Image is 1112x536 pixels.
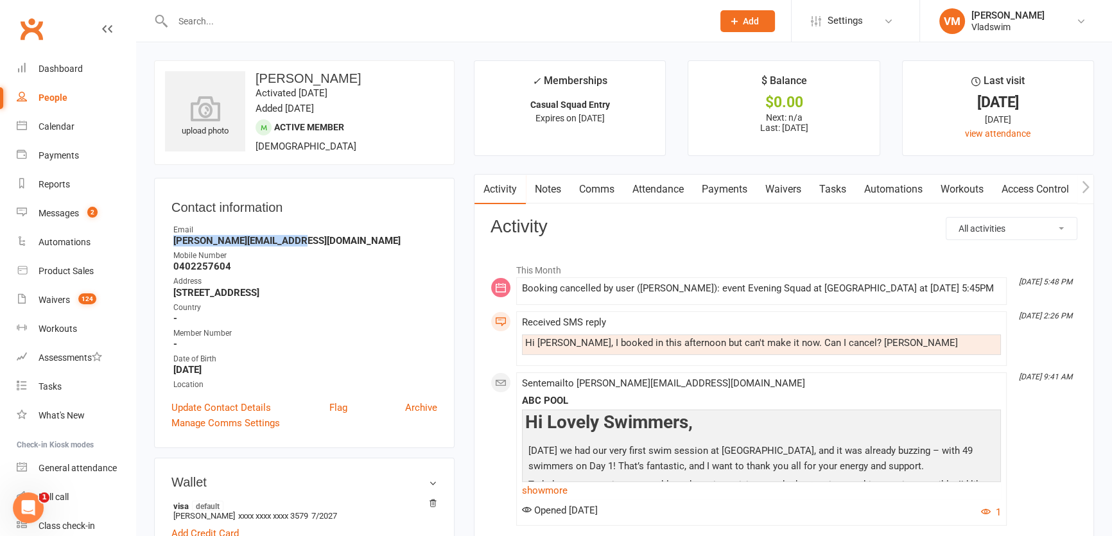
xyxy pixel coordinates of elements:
[939,8,965,34] div: VM
[17,112,135,141] a: Calendar
[173,235,437,246] strong: [PERSON_NAME][EMAIL_ADDRESS][DOMAIN_NAME]
[720,10,775,32] button: Add
[39,521,95,531] div: Class check-in
[17,401,135,430] a: What's New
[17,199,135,228] a: Messages 2
[173,501,431,511] strong: visa
[993,175,1078,204] a: Access Control
[173,302,437,314] div: Country
[981,505,1001,520] button: 1
[173,364,437,376] strong: [DATE]
[522,317,1001,328] div: Received SMS reply
[39,492,49,503] span: 1
[17,55,135,83] a: Dashboard
[39,324,77,334] div: Workouts
[256,87,327,99] time: Activated [DATE]
[700,112,867,133] p: Next: n/a Last: [DATE]
[828,6,863,35] span: Settings
[693,175,756,204] a: Payments
[971,21,1045,33] div: Vladswim
[971,73,1025,96] div: Last visit
[810,175,855,204] a: Tasks
[965,128,1030,139] a: view attendance
[39,492,69,502] div: Roll call
[405,400,437,415] a: Archive
[173,275,437,288] div: Address
[173,287,437,298] strong: [STREET_ADDRESS]
[78,293,96,304] span: 124
[171,475,437,489] h3: Wallet
[491,257,1077,277] li: This Month
[171,195,437,214] h3: Contact information
[13,492,44,523] iframe: Intercom live chat
[171,415,280,431] a: Manage Comms Settings
[914,96,1082,109] div: [DATE]
[173,313,437,324] strong: -
[165,96,245,138] div: upload photo
[39,381,62,392] div: Tasks
[700,96,867,109] div: $0.00
[329,400,347,415] a: Flag
[474,175,526,204] a: Activity
[17,454,135,483] a: General attendance kiosk mode
[532,73,607,96] div: Memberships
[932,175,993,204] a: Workouts
[17,257,135,286] a: Product Sales
[173,261,437,272] strong: 0402257604
[532,75,541,87] i: ✓
[87,207,98,218] span: 2
[522,283,1001,294] div: Booking cancelled by user ([PERSON_NAME]): event Evening Squad at [GEOGRAPHIC_DATA] at [DATE] 5:45PM
[165,71,444,85] h3: [PERSON_NAME]
[17,170,135,199] a: Reports
[525,338,998,349] div: Hi [PERSON_NAME], I booked in this afternoon but can't make it now. Can I cancel? [PERSON_NAME]
[522,481,1001,499] a: show more
[39,121,74,132] div: Calendar
[1019,372,1072,381] i: [DATE] 9:41 AM
[17,343,135,372] a: Assessments
[274,122,344,132] span: Active member
[528,479,986,506] span: To help us run sessions smoothly and continue giving you the best swim coaching service possible,...
[39,237,91,247] div: Automations
[17,372,135,401] a: Tasks
[256,141,356,152] span: [DEMOGRAPHIC_DATA]
[17,315,135,343] a: Workouts
[528,445,973,472] span: [DATE] we had our very first swim session at [GEOGRAPHIC_DATA], and it was already buzzing – with...
[756,175,810,204] a: Waivers
[914,112,1082,126] div: [DATE]
[971,10,1045,21] div: [PERSON_NAME]
[39,463,117,473] div: General attendance
[743,16,759,26] span: Add
[39,179,70,189] div: Reports
[39,64,83,74] div: Dashboard
[1019,277,1072,286] i: [DATE] 5:48 PM
[173,327,437,340] div: Member Number
[761,73,806,96] div: $ Balance
[39,295,70,305] div: Waivers
[491,217,1077,237] h3: Activity
[522,395,1001,406] div: ABC POOL
[173,353,437,365] div: Date of Birth
[570,175,623,204] a: Comms
[311,511,337,521] span: 7/2027
[171,400,271,415] a: Update Contact Details
[238,511,308,521] span: xxxx xxxx xxxx 3579
[39,92,67,103] div: People
[525,411,693,433] b: Hi Lovely Swimmers,
[39,266,94,276] div: Product Sales
[17,483,135,512] a: Roll call
[171,499,437,523] li: [PERSON_NAME]
[17,141,135,170] a: Payments
[39,208,79,218] div: Messages
[39,352,102,363] div: Assessments
[1019,311,1072,320] i: [DATE] 2:26 PM
[522,377,805,389] span: Sent email to [PERSON_NAME][EMAIL_ADDRESS][DOMAIN_NAME]
[39,410,85,420] div: What's New
[192,501,223,511] span: default
[169,12,704,30] input: Search...
[855,175,932,204] a: Automations
[15,13,48,45] a: Clubworx
[522,505,598,516] span: Opened [DATE]
[173,250,437,262] div: Mobile Number
[173,338,437,350] strong: -
[39,150,79,160] div: Payments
